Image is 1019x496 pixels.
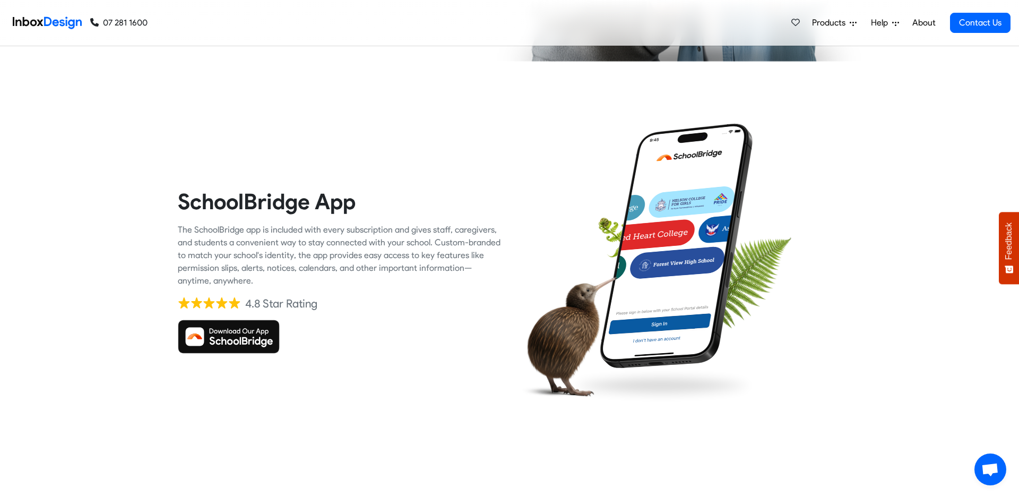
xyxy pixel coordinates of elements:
[871,16,892,29] span: Help
[867,12,903,33] a: Help
[90,16,148,29] a: 07 281 1600
[590,123,762,369] img: phone.png
[950,13,1011,33] a: Contact Us
[808,12,861,33] a: Products
[909,12,938,33] a: About
[999,212,1019,284] button: Feedback - Show survey
[565,364,759,406] img: shadow.png
[178,224,502,287] div: The SchoolBridge app is included with every subscription and gives staff, caregivers, and student...
[812,16,850,29] span: Products
[974,454,1006,485] a: Open chat
[178,188,502,215] heading: SchoolBridge App
[245,296,317,312] div: 4.8 Star Rating
[517,273,617,405] img: kiwi_bird.png
[1004,223,1014,260] span: Feedback
[178,320,280,354] img: Download SchoolBridge App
